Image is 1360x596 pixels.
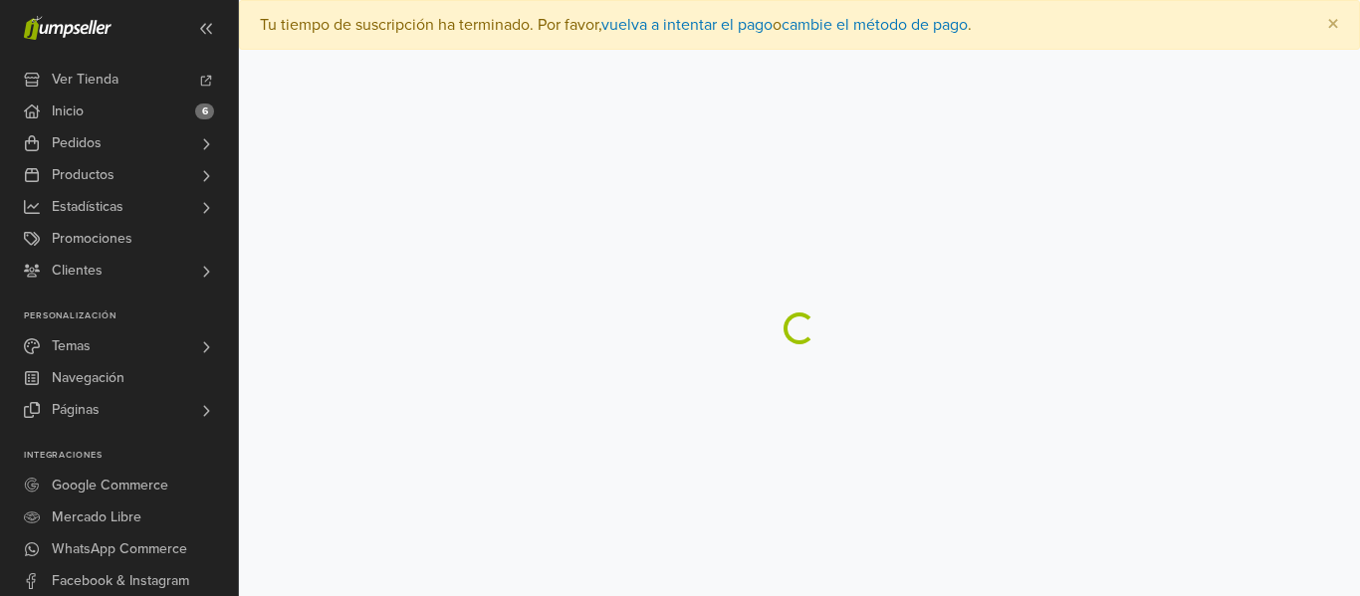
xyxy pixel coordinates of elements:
[52,191,123,223] span: Estadísticas
[52,362,124,394] span: Navegación
[52,223,132,255] span: Promociones
[1327,10,1339,39] span: ×
[601,15,773,35] a: vuelva a intentar el pago
[24,450,238,462] p: Integraciones
[52,533,187,565] span: WhatsApp Commerce
[52,96,84,127] span: Inicio
[782,15,968,35] a: cambie el método de pago
[52,470,168,501] span: Google Commerce
[52,501,141,533] span: Mercado Libre
[52,64,118,96] span: Ver Tienda
[52,394,100,426] span: Páginas
[52,127,102,159] span: Pedidos
[52,330,91,362] span: Temas
[52,255,103,287] span: Clientes
[52,159,114,191] span: Productos
[195,103,214,119] span: 6
[24,310,238,322] p: Personalización
[1307,1,1359,49] button: Close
